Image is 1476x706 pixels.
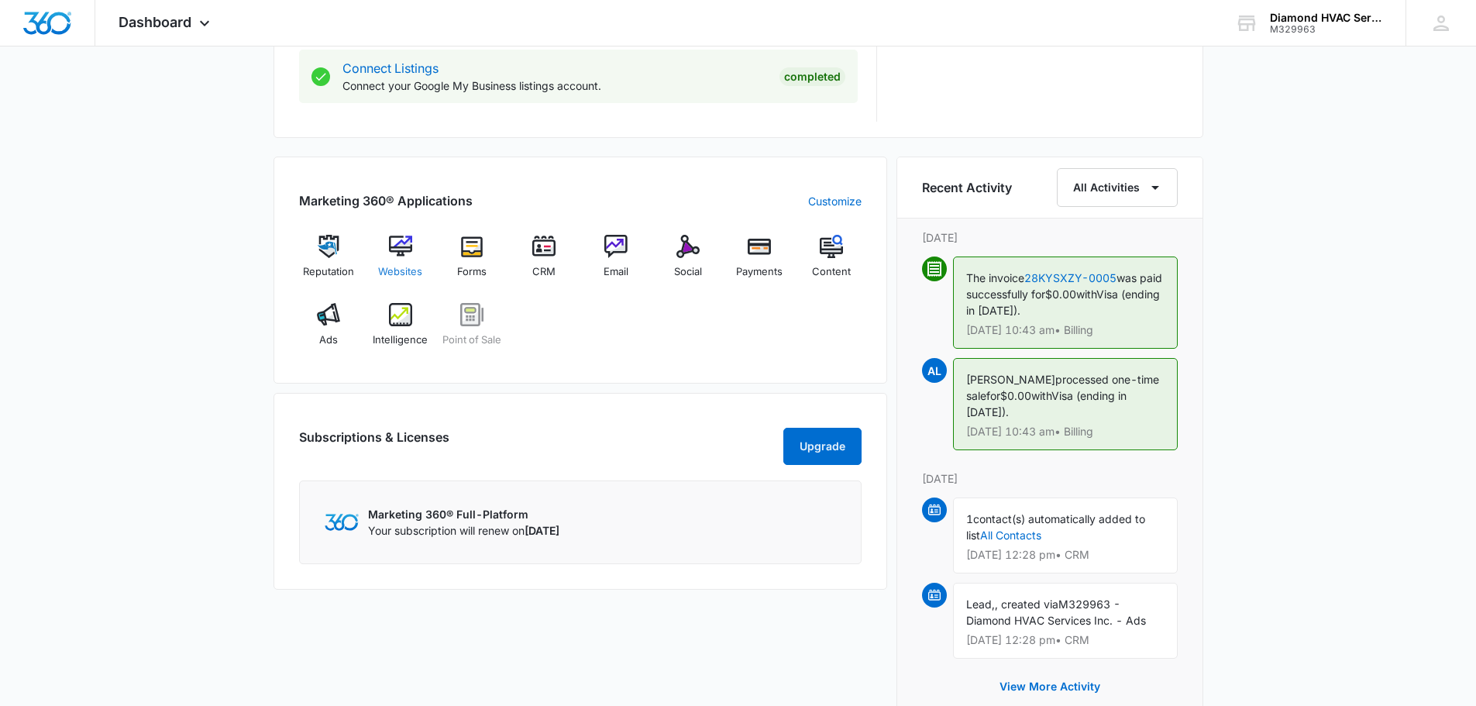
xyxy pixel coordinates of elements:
[922,229,1178,246] p: [DATE]
[532,264,556,280] span: CRM
[808,193,862,209] a: Customize
[1031,389,1051,402] span: with
[980,529,1041,542] a: All Contacts
[442,235,502,291] a: Forms
[442,332,501,348] span: Point of Sale
[966,512,1145,542] span: contact(s) automatically added to list
[119,14,191,30] span: Dashboard
[966,271,1024,284] span: The invoice
[995,598,1058,611] span: , created via
[966,549,1165,560] p: [DATE] 12:28 pm • CRM
[1024,271,1116,284] a: 28KYSXZY-0005
[922,358,947,383] span: AL
[319,332,338,348] span: Ads
[966,373,1159,402] span: processed one-time sale
[922,178,1012,197] h6: Recent Activity
[1270,24,1383,35] div: account id
[1045,288,1076,301] span: $0.00
[368,506,559,522] p: Marketing 360® Full-Platform
[802,235,862,291] a: Content
[736,264,783,280] span: Payments
[966,635,1165,646] p: [DATE] 12:28 pm • CRM
[730,235,790,291] a: Payments
[1000,389,1031,402] span: $0.00
[299,235,359,291] a: Reputation
[984,668,1116,705] button: View More Activity
[370,235,430,291] a: Websites
[986,389,1000,402] span: for
[812,264,851,280] span: Content
[1076,288,1096,301] span: with
[966,426,1165,437] p: [DATE] 10:43 am • Billing
[1057,168,1178,207] button: All Activities
[514,235,574,291] a: CRM
[299,303,359,359] a: Ads
[325,514,359,530] img: Marketing 360 Logo
[442,303,502,359] a: Point of Sale
[370,303,430,359] a: Intelligence
[299,191,473,210] h2: Marketing 360® Applications
[457,264,487,280] span: Forms
[299,428,449,459] h2: Subscriptions & Licenses
[966,373,1055,386] span: [PERSON_NAME]
[1270,12,1383,24] div: account name
[783,428,862,465] button: Upgrade
[587,235,646,291] a: Email
[674,264,702,280] span: Social
[525,524,559,537] span: [DATE]
[966,325,1165,336] p: [DATE] 10:43 am • Billing
[922,470,1178,487] p: [DATE]
[658,235,717,291] a: Social
[342,60,439,76] a: Connect Listings
[378,264,422,280] span: Websites
[368,522,559,539] p: Your subscription will renew on
[966,512,973,525] span: 1
[604,264,628,280] span: Email
[373,332,428,348] span: Intelligence
[779,67,845,86] div: Completed
[303,264,354,280] span: Reputation
[966,598,995,611] span: Lead,
[342,77,767,94] p: Connect your Google My Business listings account.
